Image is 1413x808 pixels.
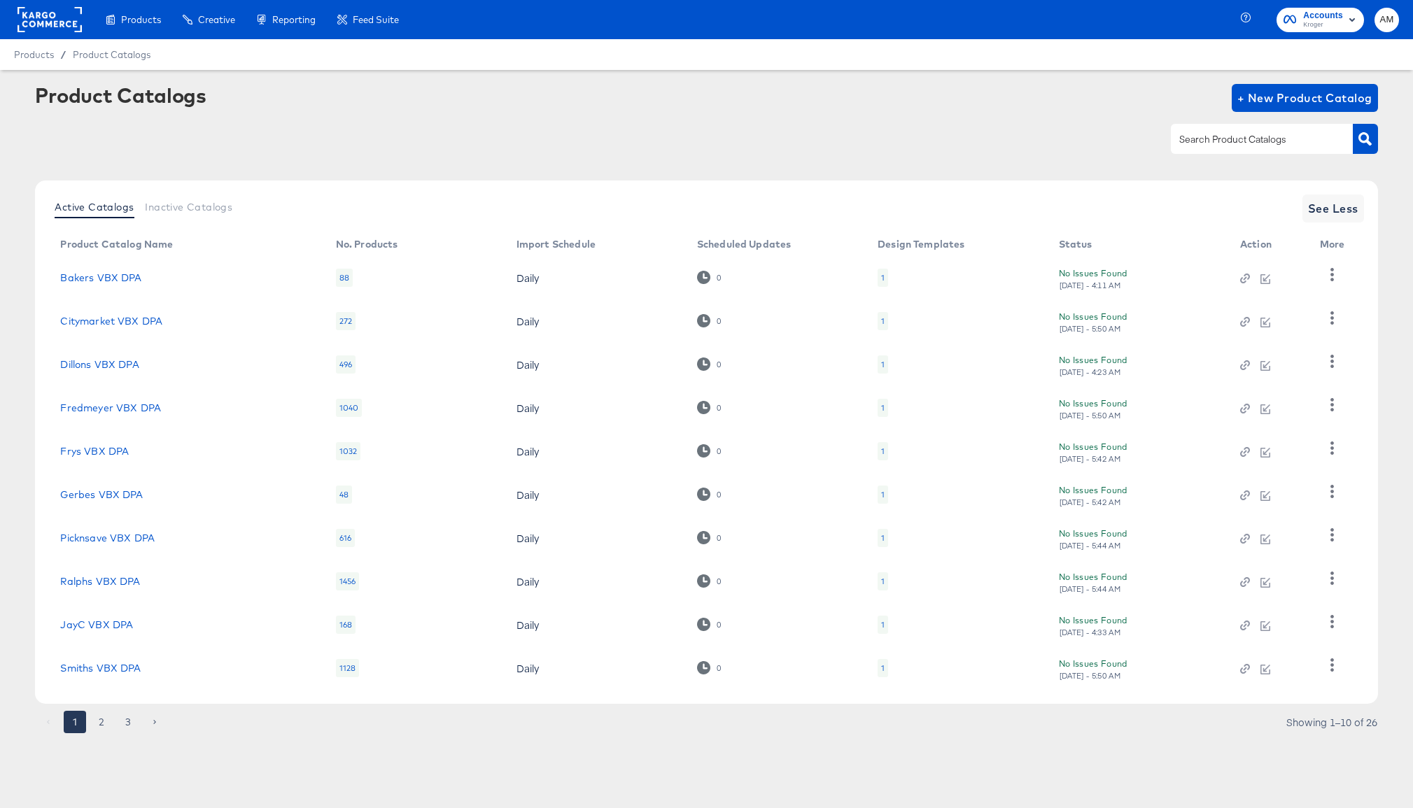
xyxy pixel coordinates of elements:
[1229,234,1309,256] th: Action
[336,529,355,547] div: 616
[55,201,134,213] span: Active Catalogs
[878,442,888,460] div: 1
[336,616,356,634] div: 168
[697,488,722,501] div: 0
[60,316,162,327] a: Citymarket VBX DPA
[878,355,888,374] div: 1
[697,444,722,458] div: 0
[878,529,888,547] div: 1
[60,576,140,587] a: Ralphs VBX DPA
[336,269,353,287] div: 88
[54,49,73,60] span: /
[14,49,54,60] span: Products
[117,711,139,733] button: Go to page 3
[73,49,150,60] a: Product Catalogs
[697,401,722,414] div: 0
[1375,8,1399,32] button: AM
[716,403,722,413] div: 0
[336,239,398,250] div: No. Products
[60,272,141,283] a: Bakers VBX DPA
[881,532,885,544] div: 1
[697,357,722,371] div: 0
[90,711,113,733] button: Go to page 2
[505,560,686,603] td: Daily
[716,533,722,543] div: 0
[881,619,885,630] div: 1
[35,84,206,106] div: Product Catalogs
[505,516,686,560] td: Daily
[60,489,143,500] a: Gerbes VBX DPA
[64,711,86,733] button: page 1
[881,662,885,674] div: 1
[1048,234,1229,256] th: Status
[1309,234,1362,256] th: More
[336,399,363,417] div: 1040
[60,359,139,370] a: Dillons VBX DPA
[1232,84,1378,112] button: + New Product Catalog
[505,646,686,690] td: Daily
[881,272,885,283] div: 1
[505,343,686,386] td: Daily
[60,662,141,674] a: Smiths VBX DPA
[60,402,161,413] a: Fredmeyer VBX DPA
[716,490,722,499] div: 0
[697,531,722,544] div: 0
[716,446,722,456] div: 0
[697,239,792,250] div: Scheduled Updates
[716,316,722,326] div: 0
[1286,717,1378,727] div: Showing 1–10 of 26
[1303,8,1343,23] span: Accounts
[1303,20,1343,31] span: Kroger
[716,620,722,630] div: 0
[145,201,232,213] span: Inactive Catalogs
[336,659,360,677] div: 1128
[878,659,888,677] div: 1
[697,314,722,327] div: 0
[505,299,686,343] td: Daily
[697,618,722,631] div: 0
[336,485,352,504] div: 48
[198,14,235,25] span: Creative
[881,576,885,587] div: 1
[881,359,885,370] div: 1
[716,576,722,586] div: 0
[697,271,722,284] div: 0
[336,442,361,460] div: 1032
[697,574,722,588] div: 0
[716,360,722,369] div: 0
[881,316,885,327] div: 1
[143,711,166,733] button: Go to next page
[505,603,686,646] td: Daily
[121,14,161,25] span: Products
[881,489,885,500] div: 1
[881,446,885,457] div: 1
[878,572,888,590] div: 1
[60,619,133,630] a: JayC VBX DPA
[1277,8,1364,32] button: AccountsKroger
[336,355,356,374] div: 496
[881,402,885,413] div: 1
[1176,132,1326,148] input: Search Product Catalogs
[878,616,888,634] div: 1
[878,269,888,287] div: 1
[716,273,722,283] div: 0
[35,711,168,733] nav: pagination navigation
[336,312,356,330] div: 272
[1308,199,1358,218] span: See Less
[336,572,360,590] div: 1456
[878,399,888,417] div: 1
[60,239,173,250] div: Product Catalog Name
[1237,88,1372,108] span: + New Product Catalog
[716,663,722,673] div: 0
[353,14,399,25] span: Feed Suite
[505,386,686,430] td: Daily
[878,239,964,250] div: Design Templates
[505,473,686,516] td: Daily
[272,14,316,25] span: Reporting
[878,485,888,504] div: 1
[697,661,722,674] div: 0
[516,239,596,250] div: Import Schedule
[505,256,686,299] td: Daily
[1302,194,1364,222] button: See Less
